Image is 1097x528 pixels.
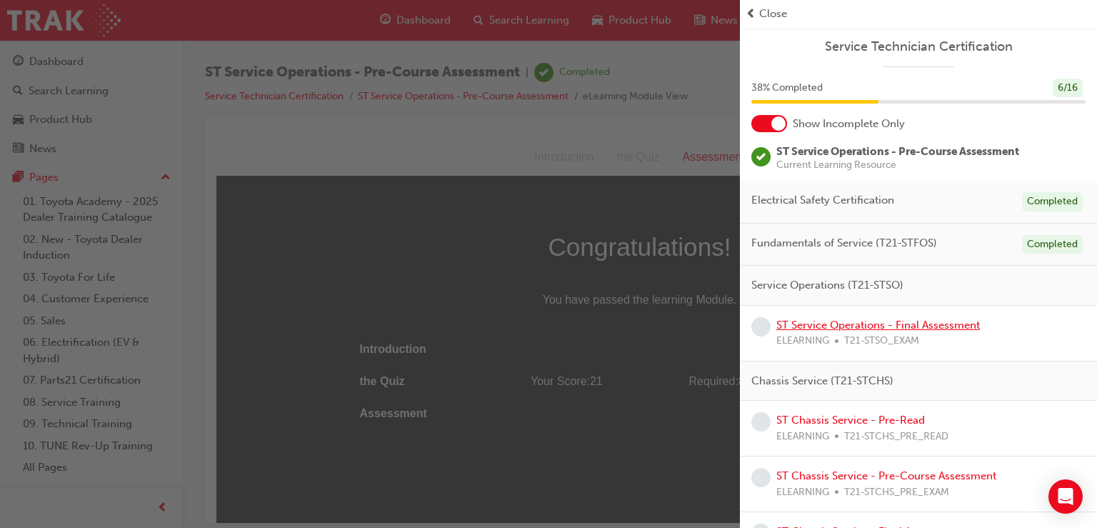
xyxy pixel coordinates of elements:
div: Completed [1022,192,1083,211]
span: Close [759,6,787,22]
span: Congratulations! [138,87,709,129]
div: Assessment [455,8,540,29]
span: T21-STCHS_PRE_EXAM [844,484,949,501]
div: Introduction [306,8,389,29]
span: T21-STCHS_PRE_READ [844,429,948,445]
span: learningRecordVerb_NONE-icon [751,412,771,432]
span: ELEARNING [776,333,829,349]
a: ST Chassis Service - Pre-Read [776,414,925,427]
td: the Quiz [138,226,287,259]
span: Chassis Service (T21-STCHS) [751,373,893,389]
button: prev-iconClose [746,6,1091,22]
div: 6 / 16 [1053,79,1083,98]
td: Introduction [138,194,287,226]
div: Complete [600,264,703,285]
span: T21-STSO_EXAM [844,333,919,349]
div: Complete [600,200,703,221]
span: You have passed the learning Module. [138,151,709,171]
div: Passed [600,232,703,253]
span: Service Operations (T21-STSO) [751,277,903,294]
span: learningRecordVerb_NONE-icon [751,317,771,337]
span: Your Score: 21 [314,236,386,248]
span: Current Learning Resource [776,160,1019,170]
span: Required: 8 [472,236,528,248]
span: ST Service Operations - Pre-Course Assessment [776,145,1019,158]
div: Completed [1022,235,1083,254]
span: Show Incomplete Only [793,116,905,132]
span: Fundamentals of Service (T21-STFOS) [751,235,937,251]
a: Service Technician Certification [751,39,1086,55]
span: prev-icon [746,6,756,22]
td: Assessment [138,259,287,291]
div: Open Intercom Messenger [1048,479,1083,514]
span: learningRecordVerb_NONE-icon [751,468,771,487]
span: ELEARNING [776,429,829,445]
span: Electrical Safety Certification [751,192,894,209]
span: 38 % Completed [751,80,823,96]
span: ELEARNING [776,484,829,501]
span: learningRecordVerb_COMPLETE-icon [751,147,771,166]
a: ST Chassis Service - Pre-Course Assessment [776,469,996,482]
a: ST Service Operations - Final Assessment [776,319,980,332]
div: the Quiz [389,8,455,29]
